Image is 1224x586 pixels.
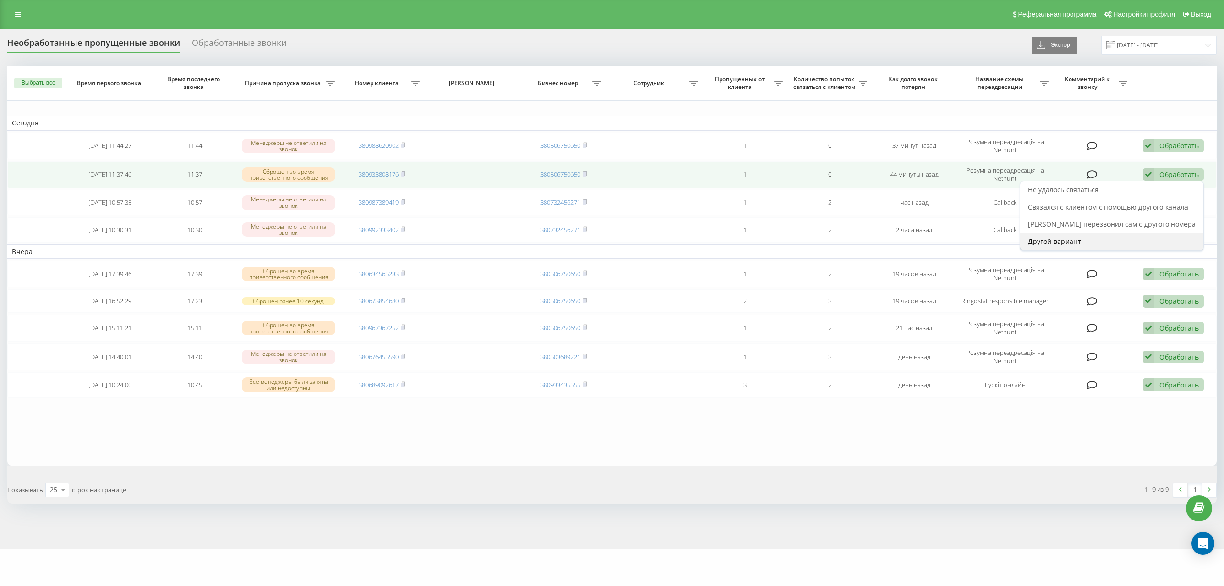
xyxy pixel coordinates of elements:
[787,161,872,188] td: 0
[1191,532,1214,555] div: Open Intercom Messenger
[1191,11,1211,18] span: Выход
[50,485,57,495] div: 25
[359,323,399,332] a: 380967367252
[526,79,592,87] span: Бизнес номер
[872,190,957,215] td: час назад
[957,315,1053,342] td: Розумна переадресація на Nethunt
[153,217,237,243] td: 10:30
[359,269,399,278] a: 380634565233
[153,315,237,342] td: 15:11
[540,170,580,178] a: 380506750650
[153,161,237,188] td: 11:37
[540,323,580,332] a: 380506750650
[76,79,143,87] span: Время первого звонка
[359,353,399,361] a: 380676455590
[68,315,153,342] td: [DATE] 15:11:21
[242,222,335,237] div: Менеджеры не ответили на звонок
[787,190,872,215] td: 2
[1018,11,1096,18] span: Реферальная программа
[1159,141,1199,150] div: Обработать
[68,190,153,215] td: [DATE] 10:57:35
[153,190,237,215] td: 10:57
[1058,76,1118,90] span: Комментарий к звонку
[14,78,62,88] button: Выбрать все
[872,343,957,370] td: день назад
[957,217,1053,243] td: Callback
[153,343,237,370] td: 14:40
[68,289,153,313] td: [DATE] 16:52:29
[434,79,512,87] span: [PERSON_NAME]
[1159,269,1199,278] div: Обработать
[703,161,787,188] td: 1
[540,225,580,234] a: 380732456271
[1144,485,1169,494] div: 1 - 9 из 9
[153,372,237,398] td: 10:45
[962,76,1040,90] span: Название схемы переадресации
[957,161,1053,188] td: Розумна переадресація на Nethunt
[359,225,399,234] a: 380992333402
[1028,220,1196,229] span: [PERSON_NAME] перезвонил сам с другого номера
[872,161,957,188] td: 44 минуты назад
[708,76,774,90] span: Пропущенных от клиента
[359,297,399,305] a: 380673854680
[72,486,126,494] span: строк на странице
[540,141,580,150] a: 380506750650
[787,133,872,159] td: 0
[359,141,399,150] a: 380988620902
[1028,185,1099,194] span: Не удалось связаться
[153,133,237,159] td: 11:44
[68,161,153,188] td: [DATE] 11:37:46
[7,486,43,494] span: Показывать
[703,190,787,215] td: 1
[703,289,787,313] td: 2
[242,167,335,182] div: Сброшен во время приветственного сообщения
[787,217,872,243] td: 2
[1159,323,1199,332] div: Обработать
[872,217,957,243] td: 2 часа назад
[540,353,580,361] a: 380503689221
[540,297,580,305] a: 380506750650
[872,261,957,287] td: 19 часов назад
[242,79,326,87] span: Причина пропуска звонка
[242,139,335,153] div: Менеджеры не ответили на звонок
[787,315,872,342] td: 2
[957,133,1053,159] td: Розумна переадресація на Nethunt
[703,315,787,342] td: 1
[1028,237,1081,246] span: Другой вариант
[242,321,335,335] div: Сброшен во время приветственного сообщения
[703,133,787,159] td: 1
[1032,37,1077,54] button: Экспорт
[68,343,153,370] td: [DATE] 14:40:01
[242,377,335,392] div: Все менеджеры были заняты или недоступны
[957,372,1053,398] td: Гуркіт онлайн
[957,343,1053,370] td: Розумна переадресація на Nethunt
[68,261,153,287] td: [DATE] 17:39:46
[1159,170,1199,179] div: Обработать
[792,76,859,90] span: Количество попыток связаться с клиентом
[345,79,411,87] span: Номер клиента
[957,190,1053,215] td: Callback
[540,198,580,207] a: 380732456271
[359,380,399,389] a: 380689092617
[1188,483,1202,497] a: 1
[68,133,153,159] td: [DATE] 11:44:27
[68,217,153,243] td: [DATE] 10:30:31
[872,315,957,342] td: 21 час назад
[703,343,787,370] td: 1
[787,261,872,287] td: 2
[1113,11,1175,18] span: Настройки профиля
[540,380,580,389] a: 380933435555
[703,372,787,398] td: 3
[611,79,689,87] span: Сотрудник
[7,116,1217,130] td: Сегодня
[359,198,399,207] a: 380987389419
[957,261,1053,287] td: Розумна переадресація на Nethunt
[242,195,335,210] div: Менеджеры не ответили на звонок
[161,76,228,90] span: Время последнего звонка
[787,343,872,370] td: 3
[359,170,399,178] a: 380933808176
[1028,202,1188,211] span: Связался с клиентом с помощью другого канала
[872,372,957,398] td: день назад
[7,244,1217,259] td: Вчера
[872,133,957,159] td: 37 минут назад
